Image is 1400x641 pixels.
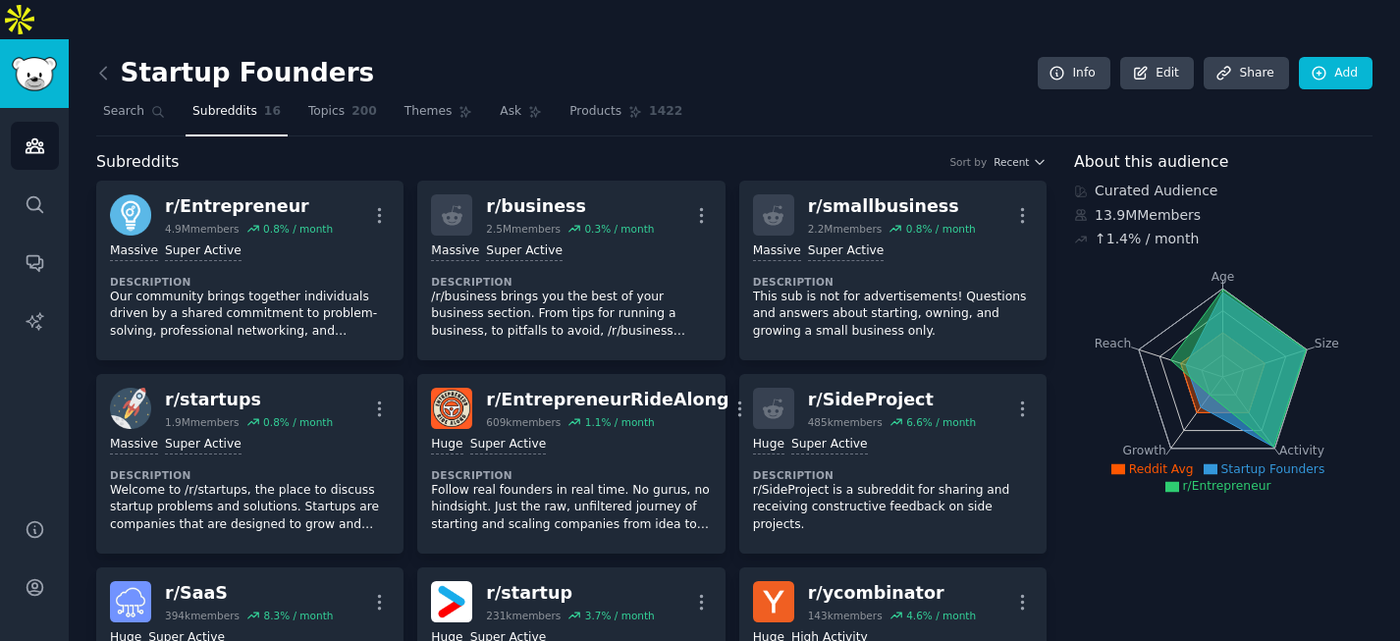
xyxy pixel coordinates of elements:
tspan: Growth [1123,444,1166,457]
div: Massive [431,242,479,261]
span: Ask [500,103,521,121]
div: Super Active [486,242,563,261]
img: startups [110,388,151,429]
tspan: Activity [1279,444,1324,457]
span: Startup Founders [1221,462,1325,476]
p: /r/business brings you the best of your business section. From tips for running a business, to pi... [431,289,711,341]
dt: Description [431,275,711,289]
div: Sort by [949,155,987,169]
a: r/business2.5Mmembers0.3% / monthMassiveSuper ActiveDescription/r/business brings you the best of... [417,181,725,360]
tspan: Reach [1095,336,1132,349]
p: Welcome to /r/startups, the place to discuss startup problems and solutions. Startups are compani... [110,482,390,534]
div: Curated Audience [1074,181,1373,201]
a: startupsr/startups1.9Mmembers0.8% / monthMassiveSuper ActiveDescriptionWelcome to /r/startups, th... [96,374,404,554]
div: r/ Entrepreneur [165,194,333,219]
div: 231k members [486,609,561,622]
div: 3.7 % / month [585,609,655,622]
div: 485k members [808,415,883,429]
div: 2.5M members [486,222,561,236]
p: Our community brings together individuals driven by a shared commitment to problem-solving, profe... [110,289,390,341]
dt: Description [110,468,390,482]
dt: Description [753,468,1033,482]
span: Themes [404,103,453,121]
div: 8.3 % / month [263,609,333,622]
div: 1.9M members [165,415,240,429]
div: Huge [753,436,784,454]
a: Add [1299,57,1373,90]
img: SaaS [110,581,151,622]
div: 6.6 % / month [906,415,976,429]
a: r/SideProject485kmembers6.6% / monthHugeSuper ActiveDescriptionr/SideProject is a subreddit for s... [739,374,1047,554]
div: Huge [431,436,462,454]
span: 200 [351,103,377,121]
p: This sub is not for advertisements! Questions and answers about starting, owning, and growing a s... [753,289,1033,341]
div: 394k members [165,609,240,622]
div: Massive [110,436,158,454]
dt: Description [753,275,1033,289]
span: Recent [994,155,1029,169]
a: Share [1204,57,1288,90]
a: Themes [398,96,480,136]
img: EntrepreneurRideAlong [431,388,472,429]
h2: Startup Founders [96,58,374,89]
div: 0.8 % / month [263,222,333,236]
span: 1422 [649,103,682,121]
div: 609k members [486,415,561,429]
a: Products1422 [563,96,689,136]
span: r/Entrepreneur [1183,479,1271,493]
div: r/ ycombinator [808,581,976,606]
div: r/ smallbusiness [808,194,976,219]
div: 2.2M members [808,222,883,236]
img: ycombinator [753,581,794,622]
img: Entrepreneur [110,194,151,236]
span: Subreddits [96,150,180,175]
div: Super Active [165,436,242,454]
div: Super Active [808,242,885,261]
div: 13.9M Members [1074,205,1373,226]
div: r/ startups [165,388,333,412]
div: r/ business [486,194,654,219]
img: startup [431,581,472,622]
div: 0.8 % / month [906,222,976,236]
div: 143k members [808,609,883,622]
p: r/SideProject is a subreddit for sharing and receiving constructive feedback on side projects. [753,482,1033,534]
dt: Description [110,275,390,289]
div: 1.1 % / month [585,415,655,429]
a: EntrepreneurRideAlongr/EntrepreneurRideAlong609kmembers1.1% / monthHugeSuper ActiveDescriptionFol... [417,374,725,554]
div: ↑ 1.4 % / month [1095,229,1199,249]
div: r/ SaaS [165,581,333,606]
div: 4.6 % / month [906,609,976,622]
span: Search [103,103,144,121]
div: 4.9M members [165,222,240,236]
span: Subreddits [192,103,257,121]
a: Subreddits16 [186,96,288,136]
div: 0.3 % / month [584,222,654,236]
tspan: Size [1315,336,1339,349]
a: Ask [493,96,549,136]
a: Entrepreneurr/Entrepreneur4.9Mmembers0.8% / monthMassiveSuper ActiveDescriptionOur community brin... [96,181,404,360]
div: Super Active [165,242,242,261]
div: Massive [110,242,158,261]
span: Reddit Avg [1129,462,1194,476]
a: r/smallbusiness2.2Mmembers0.8% / monthMassiveSuper ActiveDescriptionThis sub is not for advertise... [739,181,1047,360]
span: Products [569,103,621,121]
a: Topics200 [301,96,384,136]
img: GummySearch logo [12,57,57,91]
span: About this audience [1074,150,1228,175]
span: Topics [308,103,345,121]
tspan: Age [1212,270,1235,284]
span: 16 [264,103,281,121]
dt: Description [431,468,711,482]
p: Follow real founders in real time. No gurus, no hindsight. Just the raw, unfiltered journey of st... [431,482,711,534]
div: Massive [753,242,801,261]
button: Recent [994,155,1047,169]
div: r/ SideProject [808,388,976,412]
a: Info [1038,57,1110,90]
a: Search [96,96,172,136]
div: Super Active [470,436,547,454]
div: r/ EntrepreneurRideAlong [486,388,728,412]
a: Edit [1120,57,1194,90]
div: Super Active [791,436,868,454]
div: r/ startup [486,581,654,606]
div: 0.8 % / month [263,415,333,429]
